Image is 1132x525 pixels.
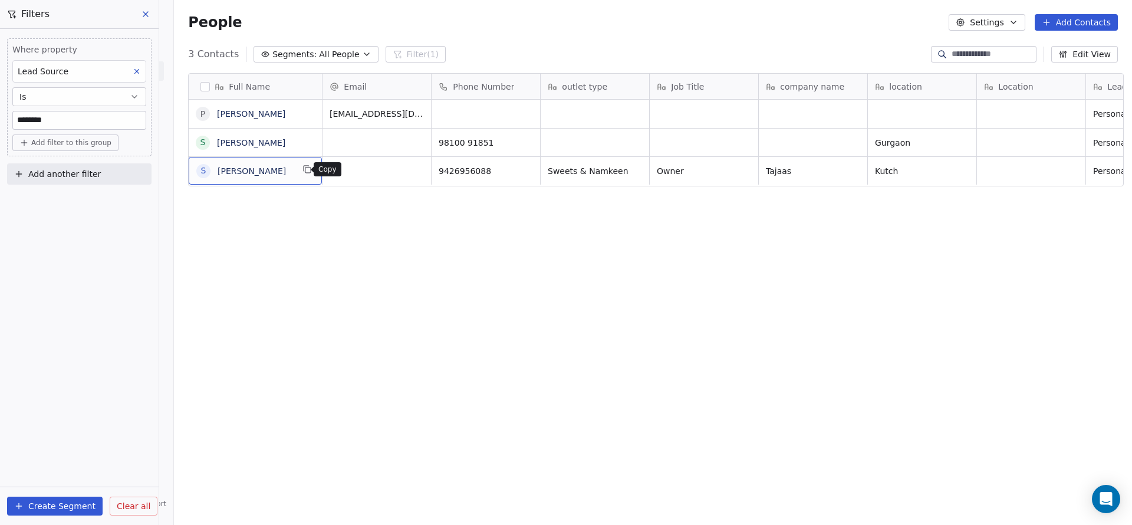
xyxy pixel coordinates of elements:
[977,74,1085,99] div: Location
[188,47,239,61] span: 3 Contacts
[200,136,206,149] div: S
[868,74,976,99] div: location
[344,81,367,93] span: Email
[189,74,322,99] div: Full Name
[759,74,867,99] div: company name
[386,46,446,63] button: Filter(1)
[188,14,242,31] span: People
[889,81,922,93] span: location
[780,81,844,93] span: company name
[657,165,751,177] span: Owner
[323,74,431,99] div: Email
[201,165,206,177] div: S
[432,74,540,99] div: Phone Number
[189,100,323,507] div: grid
[562,81,607,93] span: outlet type
[453,81,514,93] span: Phone Number
[200,108,205,120] div: P
[439,137,533,149] span: 98100 91851
[229,81,270,93] span: Full Name
[217,109,285,119] a: [PERSON_NAME]
[766,165,860,177] span: Tajaas
[439,165,533,177] span: 9426956088
[875,137,969,149] span: Gurgaon
[1092,485,1120,513] div: Open Intercom Messenger
[1035,14,1118,31] button: Add Contacts
[1051,46,1118,63] button: Edit View
[272,48,317,61] span: Segments:
[541,74,649,99] div: outlet type
[218,166,286,176] a: [PERSON_NAME]
[217,138,285,147] a: [PERSON_NAME]
[650,74,758,99] div: Job Title
[548,165,642,177] span: Sweets & Namkeen
[875,165,969,177] span: Kutch
[318,165,337,174] p: Copy
[998,81,1033,93] span: Location
[671,81,704,93] span: Job Title
[330,108,424,120] span: [EMAIL_ADDRESS][DOMAIN_NAME]
[319,48,359,61] span: All People
[949,14,1025,31] button: Settings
